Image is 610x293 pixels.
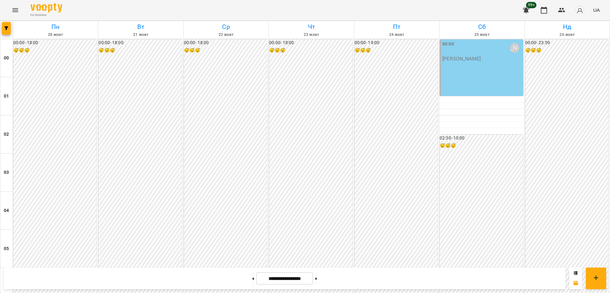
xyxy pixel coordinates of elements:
[575,6,584,15] img: avatar_s.png
[440,142,523,149] h6: 😴😴😴
[525,47,608,54] h6: 😴😴😴
[355,22,438,32] h6: Пт
[13,47,97,54] h6: 😴😴😴
[4,55,9,62] h6: 00
[440,32,523,38] h6: 25 жовт
[355,39,438,46] h6: 00:00 - 19:00
[526,22,609,32] h6: Нд
[184,47,267,54] h6: 😴😴😴
[99,32,182,38] h6: 21 жовт
[269,47,352,54] h6: 😴😴😴
[355,32,438,38] h6: 24 жовт
[355,47,438,54] h6: 😴😴😴
[510,43,519,53] div: Панасенко Дарина
[270,22,353,32] h6: Чт
[14,22,97,32] h6: Пн
[4,207,9,214] h6: 04
[269,39,352,46] h6: 00:00 - 18:00
[526,2,537,8] span: 99+
[98,47,182,54] h6: 😴😴😴
[14,32,97,38] h6: 20 жовт
[270,32,353,38] h6: 23 жовт
[4,131,9,138] h6: 02
[440,135,523,142] h6: 02:30 - 10:00
[4,245,9,252] h6: 05
[99,22,182,32] h6: Вт
[525,39,608,46] h6: 00:00 - 23:59
[442,56,481,61] p: [PERSON_NAME]
[30,13,62,17] span: For Business
[8,3,23,18] button: Menu
[13,39,97,46] h6: 00:00 - 18:00
[4,169,9,176] h6: 03
[440,22,523,32] h6: Сб
[442,41,454,48] label: 00:00
[185,32,268,38] h6: 22 жовт
[184,39,267,46] h6: 00:00 - 18:00
[591,4,602,16] button: UA
[30,3,62,12] img: Voopty Logo
[593,7,600,13] span: UA
[98,39,182,46] h6: 00:00 - 18:00
[4,93,9,100] h6: 01
[185,22,268,32] h6: Ср
[526,32,609,38] h6: 26 жовт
